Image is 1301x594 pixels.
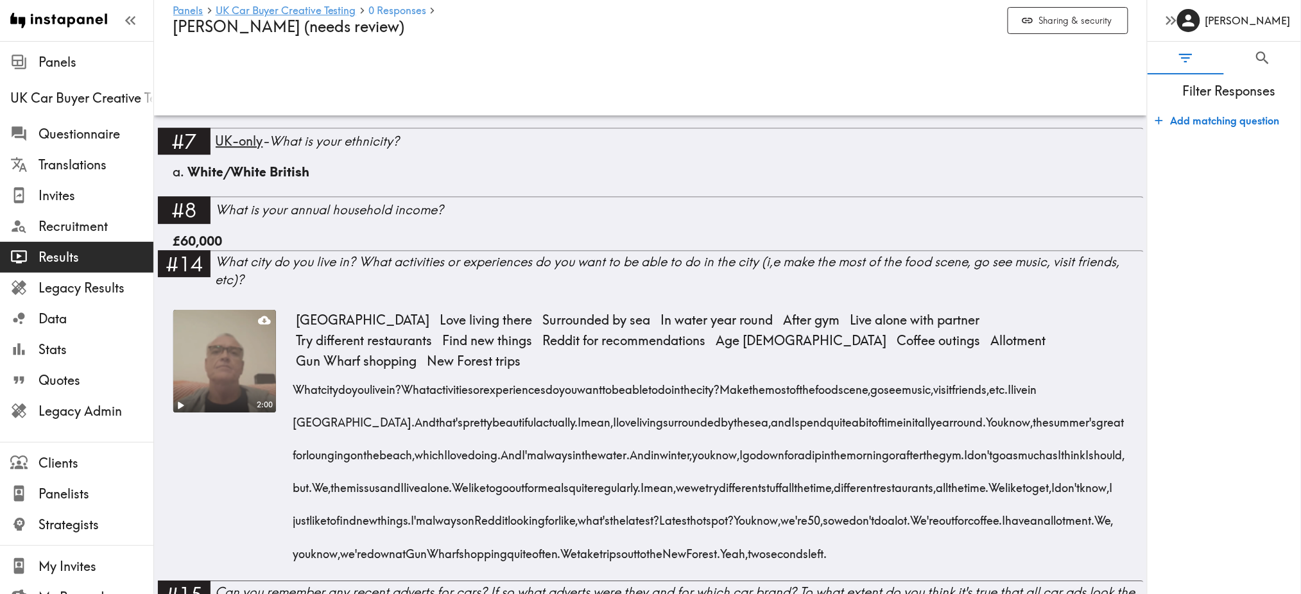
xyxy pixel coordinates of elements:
[406,532,427,565] span: Gun
[617,402,637,434] span: love
[823,500,835,532] span: so
[969,500,1003,532] span: coffee.
[1003,500,1006,532] span: I
[508,500,546,532] span: looking
[811,467,834,500] span: time,
[560,369,578,402] span: you
[940,500,955,532] span: out
[573,434,582,467] span: in
[651,434,660,467] span: in
[798,434,806,467] span: a
[904,402,913,434] span: in
[569,467,594,500] span: quite
[525,467,538,500] span: for
[1150,108,1285,133] button: Add matching question
[721,532,748,565] span: Yeah,
[993,434,1006,467] span: go
[337,500,357,532] span: find
[422,351,526,371] span: New Forest trips
[902,369,934,402] span: music,
[39,53,153,71] span: Panels
[158,250,1144,300] a: #14What city do you live in? What activities or experiences do you want to be able to do in the c...
[1046,434,1058,467] span: as
[1033,467,1052,500] span: get,
[508,532,533,565] span: quite
[806,434,822,467] span: dip
[39,217,153,235] span: Recruitment
[697,369,720,402] span: city?
[656,310,779,330] span: In water year round
[834,467,877,500] span: different
[402,369,430,402] span: What
[600,532,622,565] span: trips
[711,330,892,351] span: Age [DEMOGRAPHIC_DATA]
[808,500,823,532] span: 50,
[158,196,211,223] div: #8
[911,500,940,532] span: We're
[216,132,1144,150] div: - What is your ethnicity?
[368,5,426,15] span: 0 Responses
[1006,434,1019,467] span: as
[216,253,1144,289] div: What city do you live in? What activities or experiences do you want to be able to do in the city...
[1110,467,1113,500] span: I
[537,434,573,467] span: always
[430,369,474,402] span: activities
[578,369,603,402] span: want
[626,369,649,402] span: able
[659,369,672,402] span: do
[469,467,487,500] span: like
[795,402,827,434] span: spend
[660,500,691,532] span: Latest
[1004,402,1033,434] span: know,
[827,402,852,434] span: quite
[711,434,740,467] span: know,
[859,402,872,434] span: bit
[603,369,612,402] span: to
[293,467,313,500] span: but.
[411,500,426,532] span: I'm
[990,369,1008,402] span: etc.
[291,330,438,351] span: Try different restaurants
[341,532,368,565] span: we're
[1008,7,1128,35] button: Sharing & security
[293,434,307,467] span: for
[706,467,719,500] span: try
[782,467,795,500] span: all
[721,402,734,434] span: by
[693,434,711,467] span: you
[792,402,795,434] span: I
[877,467,936,500] span: restaurants,
[158,128,1144,163] a: #7UK-only-What is your ethnicity?
[664,402,721,434] span: surrounded
[734,500,752,532] span: You
[469,434,501,467] span: doing.
[484,369,546,402] span: experiences
[368,532,396,565] span: down
[538,467,569,500] span: meals
[351,434,364,467] span: on
[626,500,660,532] span: latest?
[845,310,985,330] span: Live alone with partner
[779,310,845,330] span: After gym
[1023,467,1033,500] span: to
[968,434,993,467] span: don't
[687,532,721,565] span: Forest.
[637,402,664,434] span: living
[940,434,965,467] span: gym.
[331,467,347,500] span: the
[463,402,493,434] span: pretty
[757,434,785,467] span: down
[39,156,153,174] span: Translations
[1055,467,1080,500] span: don't
[1058,434,1062,467] span: I
[676,467,691,500] span: we
[496,467,510,500] span: go
[293,402,415,434] span: [GEOGRAPHIC_DATA].
[1033,402,1049,434] span: the
[872,402,882,434] span: of
[311,532,341,565] span: know,
[816,369,839,402] span: food
[387,369,402,402] span: in?
[931,402,954,434] span: year
[538,330,711,351] span: Reddit for recommendations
